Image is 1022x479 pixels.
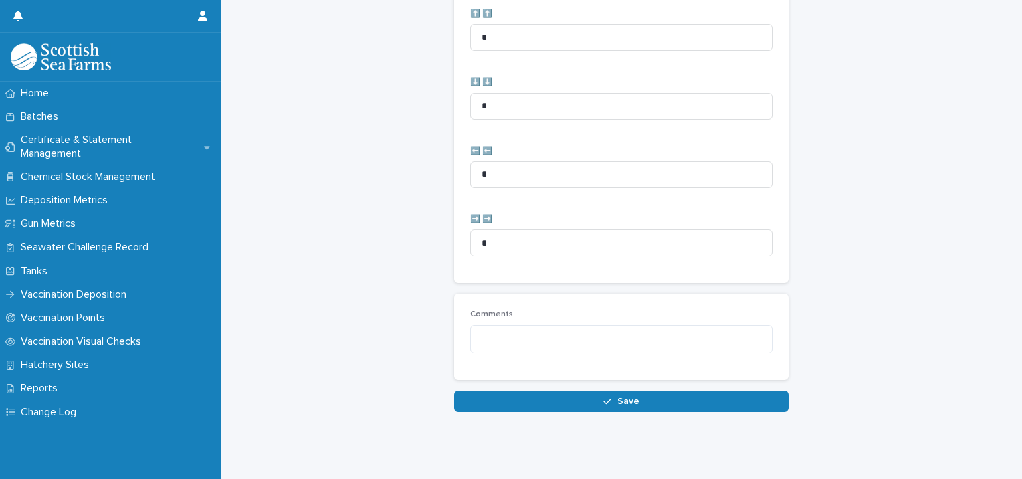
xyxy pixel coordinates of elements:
[470,78,492,86] span: ⬇️ ⬇️
[15,335,152,348] p: Vaccination Visual Checks
[15,194,118,207] p: Deposition Metrics
[15,265,58,278] p: Tanks
[454,391,789,412] button: Save
[15,134,204,159] p: Certificate & Statement Management
[470,147,492,155] span: ⬅️ ⬅️
[15,87,60,100] p: Home
[470,215,492,223] span: ➡️ ➡️
[15,312,116,324] p: Vaccination Points
[15,359,100,371] p: Hatchery Sites
[15,110,69,123] p: Batches
[470,310,513,318] span: Comments
[15,382,68,395] p: Reports
[617,397,639,406] span: Save
[15,241,159,254] p: Seawater Challenge Record
[15,406,87,419] p: Change Log
[15,217,86,230] p: Gun Metrics
[15,171,166,183] p: Chemical Stock Management
[15,288,137,301] p: Vaccination Deposition
[11,43,111,70] img: uOABhIYSsOPhGJQdTwEw
[470,10,492,18] span: ⬆️ ⬆️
